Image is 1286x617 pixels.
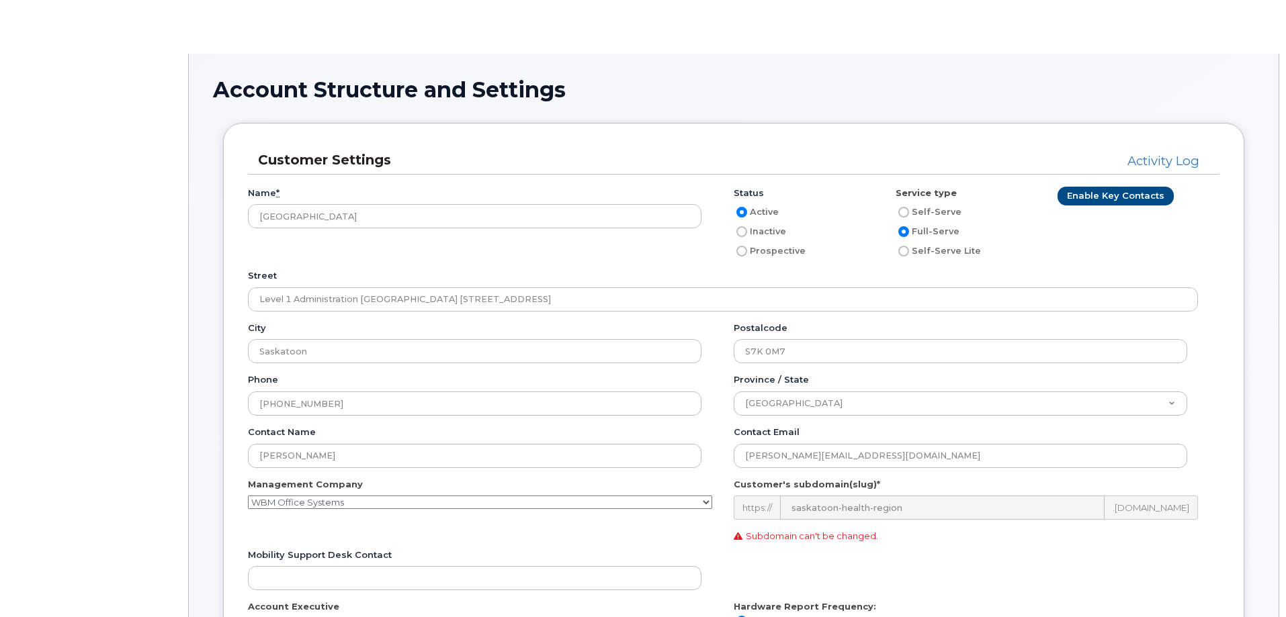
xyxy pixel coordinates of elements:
[248,373,278,386] label: Phone
[898,226,909,237] input: Full-Serve
[248,478,363,491] label: Management Company
[1058,187,1174,205] a: Enable Key Contacts
[734,322,787,334] label: Postalcode
[734,224,786,240] label: Inactive
[248,269,277,282] label: Street
[736,226,747,237] input: Inactive
[734,530,1209,542] p: Subdomain can't be changed.
[734,373,809,386] label: Province / State
[896,187,957,199] label: Service type
[736,246,747,256] input: Prospective
[898,207,909,218] input: Self-Serve
[734,426,800,438] label: Contact email
[896,204,961,220] label: Self-Serve
[896,224,959,240] label: Full-Serve
[898,246,909,256] input: Self-Serve Lite
[734,495,780,520] div: https://
[1127,153,1199,169] a: Activity Log
[276,187,280,198] abbr: required
[896,243,981,259] label: Self-Serve Lite
[248,549,392,561] label: Mobility Support Desk Contact
[248,322,266,334] label: City
[248,187,280,199] label: Name
[736,207,747,218] input: Active
[734,601,876,612] strong: Hardware Report Frequency:
[734,204,779,220] label: Active
[248,600,339,613] label: Account Executive
[258,151,799,169] h3: Customer Settings
[734,187,764,199] label: Status
[734,478,880,491] label: Customer's subdomain(slug)*
[1105,495,1198,520] div: .[DOMAIN_NAME]
[248,426,316,438] label: Contact name
[734,243,806,259] label: Prospective
[213,78,1254,101] h1: Account Structure and Settings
